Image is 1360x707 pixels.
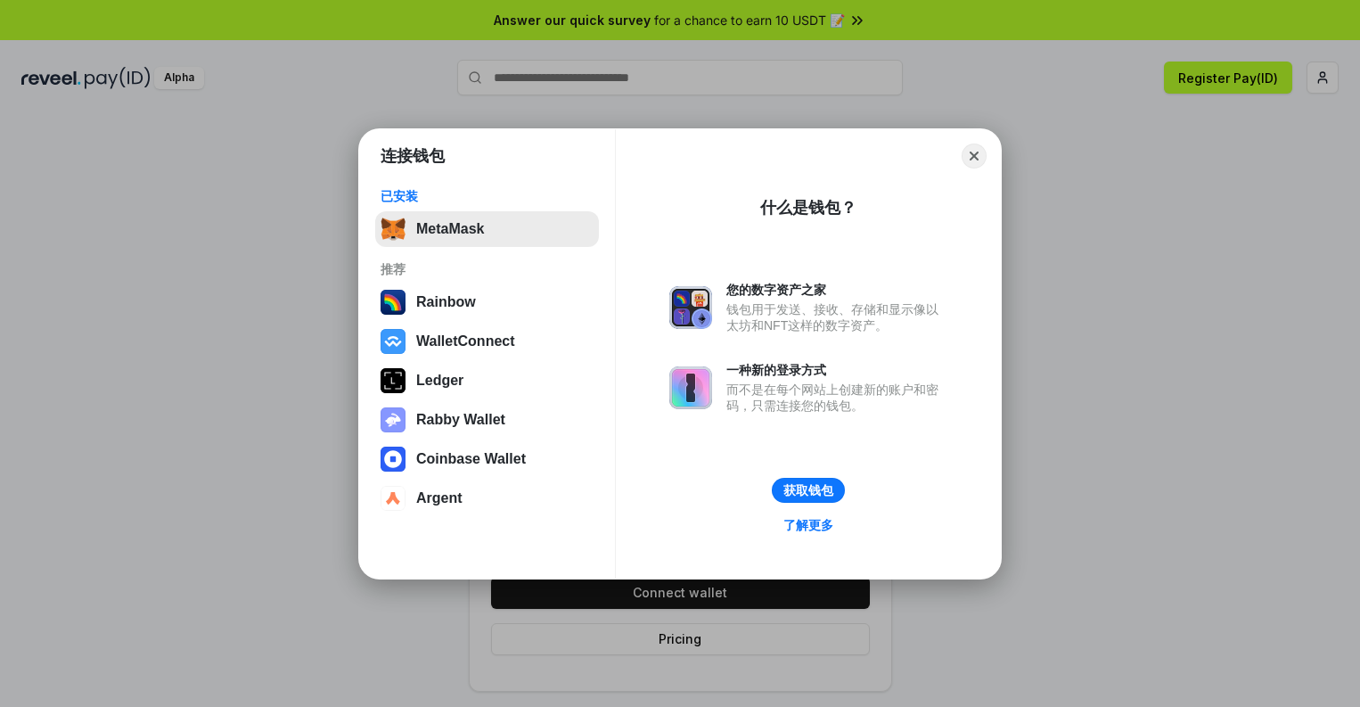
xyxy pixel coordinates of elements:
button: 获取钱包 [772,478,845,503]
div: MetaMask [416,221,484,237]
img: svg+xml,%3Csvg%20width%3D%2228%22%20height%3D%2228%22%20viewBox%3D%220%200%2028%2028%22%20fill%3D... [381,486,406,511]
div: 了解更多 [783,517,833,533]
div: 已安装 [381,188,594,204]
button: MetaMask [375,211,599,247]
button: Coinbase Wallet [375,441,599,477]
div: Rainbow [416,294,476,310]
div: 而不是在每个网站上创建新的账户和密码，只需连接您的钱包。 [726,382,947,414]
button: WalletConnect [375,324,599,359]
div: 推荐 [381,261,594,277]
img: svg+xml,%3Csvg%20width%3D%22120%22%20height%3D%22120%22%20viewBox%3D%220%200%20120%20120%22%20fil... [381,290,406,315]
div: Ledger [416,373,463,389]
img: svg+xml,%3Csvg%20xmlns%3D%22http%3A%2F%2Fwww.w3.org%2F2000%2Fsvg%22%20fill%3D%22none%22%20viewBox... [669,366,712,409]
button: Rainbow [375,284,599,320]
div: 钱包用于发送、接收、存储和显示像以太坊和NFT这样的数字资产。 [726,301,947,333]
button: Ledger [375,363,599,399]
img: svg+xml,%3Csvg%20xmlns%3D%22http%3A%2F%2Fwww.w3.org%2F2000%2Fsvg%22%20width%3D%2228%22%20height%3... [381,368,406,393]
a: 了解更多 [773,514,844,537]
button: Close [962,144,987,169]
img: svg+xml,%3Csvg%20width%3D%2228%22%20height%3D%2228%22%20viewBox%3D%220%200%2028%2028%22%20fill%3D... [381,329,406,354]
div: 获取钱包 [783,482,833,498]
div: Coinbase Wallet [416,451,526,467]
img: svg+xml,%3Csvg%20xmlns%3D%22http%3A%2F%2Fwww.w3.org%2F2000%2Fsvg%22%20fill%3D%22none%22%20viewBox... [381,407,406,432]
div: Rabby Wallet [416,412,505,428]
button: Argent [375,481,599,516]
button: Rabby Wallet [375,402,599,438]
div: Argent [416,490,463,506]
div: 什么是钱包？ [760,197,856,218]
img: svg+xml,%3Csvg%20width%3D%2228%22%20height%3D%2228%22%20viewBox%3D%220%200%2028%2028%22%20fill%3D... [381,447,406,472]
img: svg+xml,%3Csvg%20xmlns%3D%22http%3A%2F%2Fwww.w3.org%2F2000%2Fsvg%22%20fill%3D%22none%22%20viewBox... [669,286,712,329]
img: svg+xml,%3Csvg%20fill%3D%22none%22%20height%3D%2233%22%20viewBox%3D%220%200%2035%2033%22%20width%... [381,217,406,242]
div: WalletConnect [416,333,515,349]
div: 您的数字资产之家 [726,282,947,298]
h1: 连接钱包 [381,145,445,167]
div: 一种新的登录方式 [726,362,947,378]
